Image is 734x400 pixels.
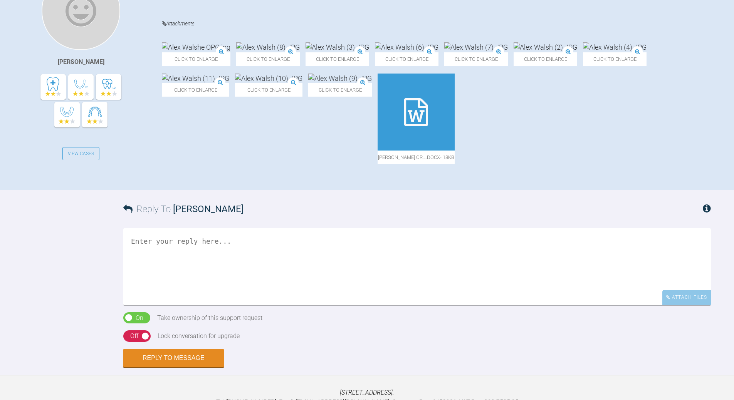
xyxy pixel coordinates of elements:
[514,42,577,52] img: Alex Walsh (2).JPG
[157,313,262,323] div: Take ownership of this support request
[173,204,244,214] span: [PERSON_NAME]
[158,331,240,341] div: Lock conversation for upgrade
[306,52,369,66] span: Click to enlarge
[375,42,438,52] img: Alex Walsh (6).JPG
[583,52,647,66] span: Click to enlarge
[130,331,138,341] div: Off
[162,52,230,66] span: Click to enlarge
[306,42,369,52] img: Alex Walsh (3).JPG
[583,42,647,52] img: Alex Walsh (4).JPG
[236,42,300,52] img: Alex Walsh (8).JPG
[308,83,372,97] span: Click to enlarge
[514,52,577,66] span: Click to enlarge
[162,83,229,97] span: Click to enlarge
[62,147,99,160] a: View Cases
[444,42,508,52] img: Alex Walsh (7).JPG
[308,74,372,83] img: Alex Walsh (9).JPG
[236,52,300,66] span: Click to enlarge
[58,57,104,67] div: [PERSON_NAME]
[235,83,302,97] span: Click to enlarge
[162,42,230,52] img: Alex Walshe OPG.jpg
[378,151,455,164] span: [PERSON_NAME] OR….docx - 18KB
[123,349,224,367] button: Reply to Message
[136,313,143,323] div: On
[123,202,244,216] h3: Reply To
[375,52,438,66] span: Click to enlarge
[444,52,508,66] span: Click to enlarge
[162,74,229,83] img: Alex Walsh (11).JPG
[235,74,302,83] img: Alex Walsh (10).JPG
[162,19,711,28] h4: Attachments
[662,290,711,305] div: Attach Files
